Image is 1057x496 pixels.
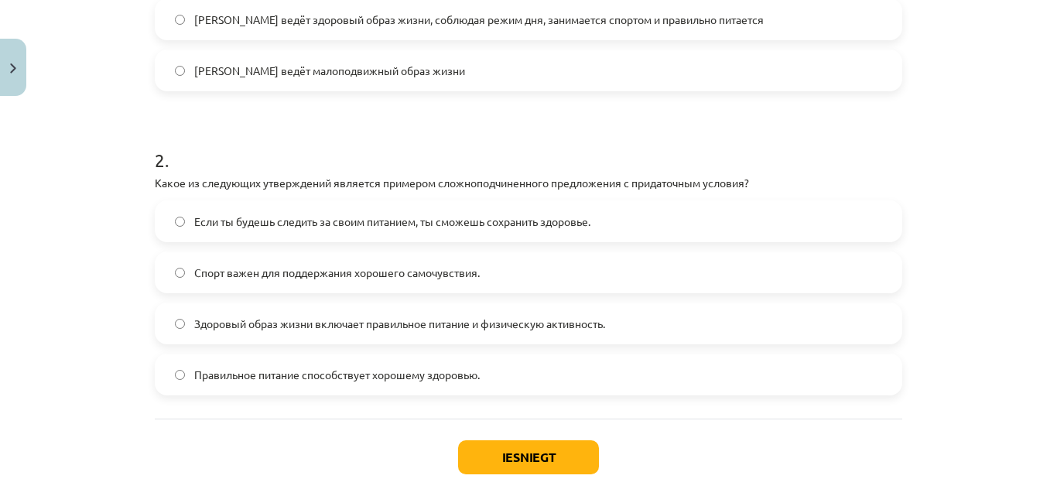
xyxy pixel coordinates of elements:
input: Спорт важен для поддержания хорошего самочувствия. [175,268,185,278]
p: Какое из следующих утверждений является примером сложноподчиненного предложения с придаточным усл... [155,175,902,191]
input: [PERSON_NAME] ведёт малоподвижный образ жизни [175,66,185,76]
button: Iesniegt [458,440,599,474]
span: Здоровый образ жизни включает правильное питание и физическую активность. [194,316,605,332]
h1: 2 . [155,122,902,170]
span: [PERSON_NAME] ведёт малоподвижный образ жизни [194,63,465,79]
input: Правильное питание способствует хорошему здоровью. [175,370,185,380]
img: icon-close-lesson-0947bae3869378f0d4975bcd49f059093ad1ed9edebbc8119c70593378902aed.svg [10,63,16,74]
input: Если ты будешь следить за своим питанием, ты сможешь сохранить здоровье. [175,217,185,227]
span: [PERSON_NAME] ведёт здоровый образ жизни, соблюдая режим дня, занимается спортом и правильно пита... [194,12,764,28]
input: [PERSON_NAME] ведёт здоровый образ жизни, соблюдая режим дня, занимается спортом и правильно пита... [175,15,185,25]
span: Если ты будешь следить за своим питанием, ты сможешь сохранить здоровье. [194,214,590,230]
input: Здоровый образ жизни включает правильное питание и физическую активность. [175,319,185,329]
span: Правильное питание способствует хорошему здоровью. [194,367,480,383]
span: Спорт важен для поддержания хорошего самочувствия. [194,265,480,281]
